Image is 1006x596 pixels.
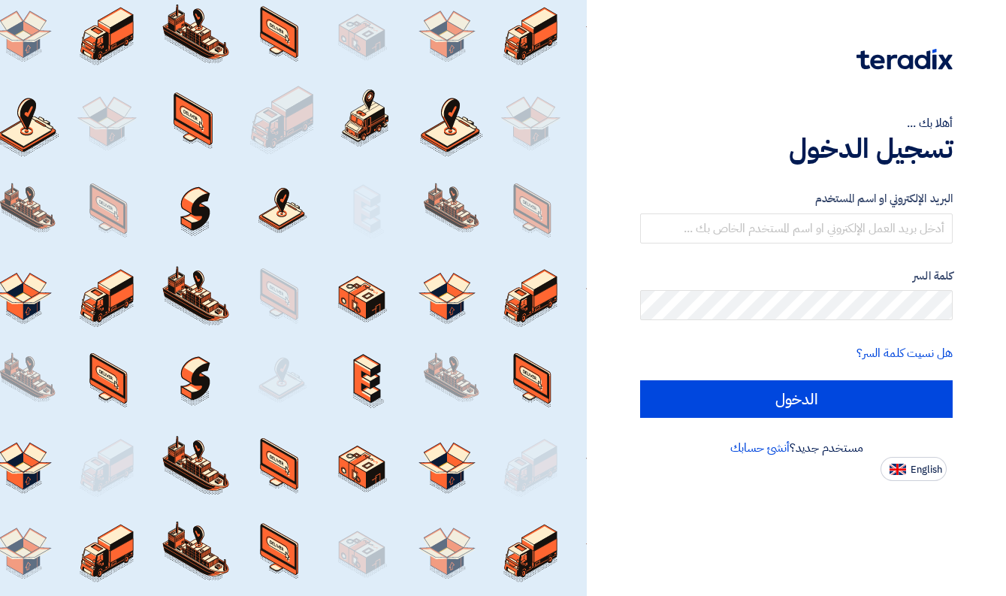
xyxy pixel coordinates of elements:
[640,380,953,418] input: الدخول
[881,457,947,481] button: English
[640,114,953,132] div: أهلا بك ...
[640,439,953,457] div: مستخدم جديد؟
[730,439,790,457] a: أنشئ حسابك
[856,344,953,362] a: هل نسيت كلمة السر؟
[640,213,953,244] input: أدخل بريد العمل الإلكتروني او اسم المستخدم الخاص بك ...
[640,132,953,165] h1: تسجيل الدخول
[640,190,953,207] label: البريد الإلكتروني او اسم المستخدم
[640,268,953,285] label: كلمة السر
[890,464,906,475] img: en-US.png
[856,49,953,70] img: Teradix logo
[911,464,942,475] span: English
